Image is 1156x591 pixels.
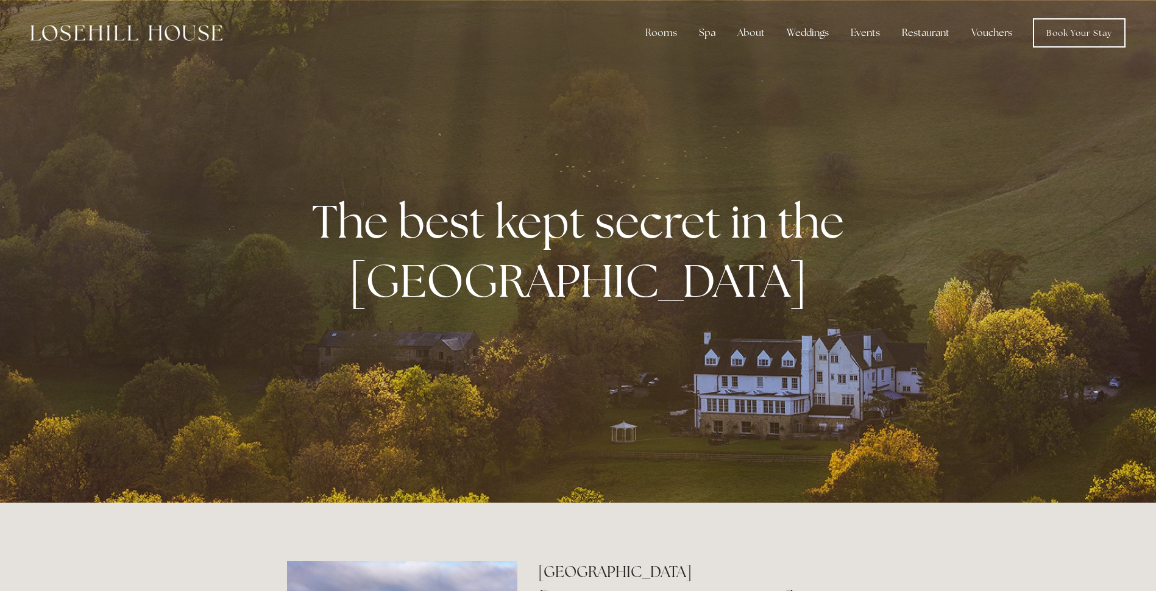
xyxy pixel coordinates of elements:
[1033,18,1126,48] a: Book Your Stay
[30,25,222,41] img: Losehill House
[777,21,839,45] div: Weddings
[538,561,869,582] h2: [GEOGRAPHIC_DATA]
[841,21,890,45] div: Events
[689,21,725,45] div: Spa
[892,21,959,45] div: Restaurant
[312,191,854,311] strong: The best kept secret in the [GEOGRAPHIC_DATA]
[636,21,687,45] div: Rooms
[728,21,775,45] div: About
[962,21,1022,45] a: Vouchers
